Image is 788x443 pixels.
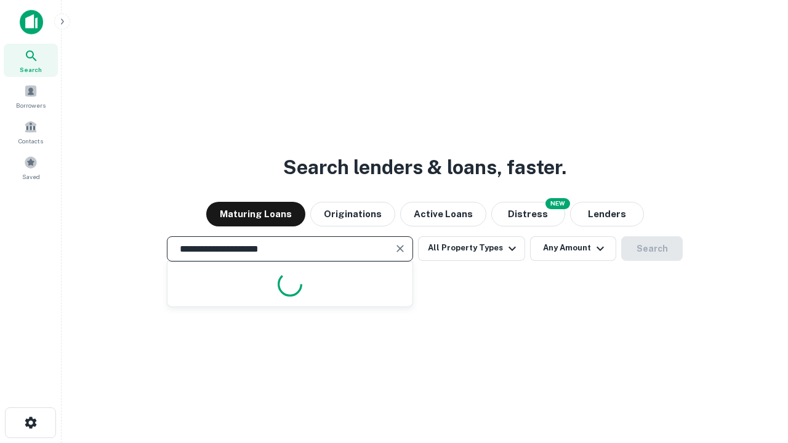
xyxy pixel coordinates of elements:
button: Search distressed loans with lien and other non-mortgage details. [491,202,565,226]
h3: Search lenders & loans, faster. [283,153,566,182]
span: Saved [22,172,40,182]
img: capitalize-icon.png [20,10,43,34]
a: Borrowers [4,79,58,113]
span: Borrowers [16,100,46,110]
span: Search [20,65,42,74]
button: Maturing Loans [206,202,305,226]
button: Lenders [570,202,644,226]
button: Originations [310,202,395,226]
div: NEW [545,198,570,209]
a: Search [4,44,58,77]
button: All Property Types [418,236,525,261]
iframe: Chat Widget [726,345,788,404]
a: Saved [4,151,58,184]
button: Any Amount [530,236,616,261]
span: Contacts [18,136,43,146]
button: Active Loans [400,202,486,226]
button: Clear [392,240,409,257]
a: Contacts [4,115,58,148]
